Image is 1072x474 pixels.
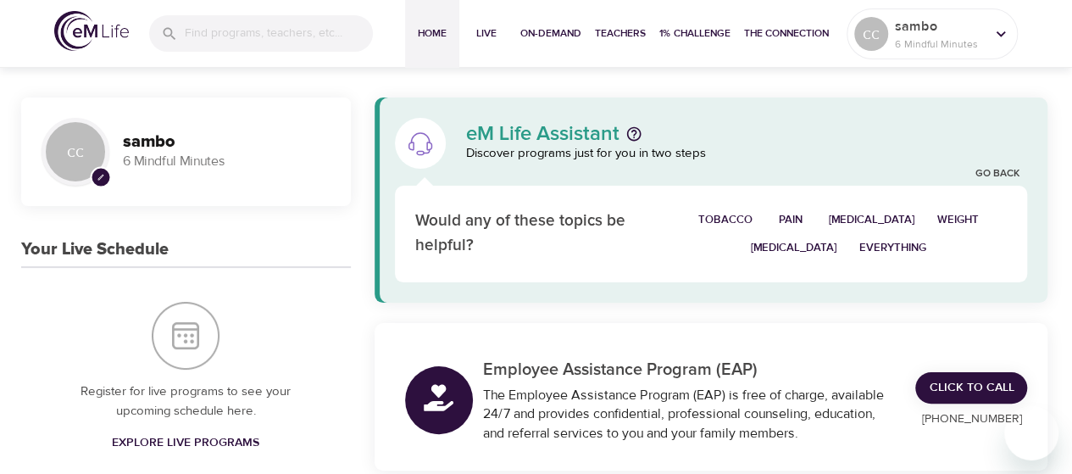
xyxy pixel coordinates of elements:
h3: sambo [123,132,330,152]
span: Explore Live Programs [112,432,259,454]
span: Weight [937,210,979,230]
span: Pain [775,210,807,230]
div: cc [854,17,888,51]
button: Weight [926,206,990,234]
span: Home [412,25,453,42]
span: Tobacco [698,210,753,230]
button: Pain [764,206,818,234]
button: [MEDICAL_DATA] [818,206,926,234]
p: Discover programs just for you in two steps [466,144,1028,164]
span: Click to Call [929,377,1014,399]
h3: Your Live Schedule [21,240,169,259]
span: [MEDICAL_DATA] [751,238,837,258]
button: Tobacco [687,206,764,234]
p: sambo [895,16,985,36]
button: [MEDICAL_DATA] [740,234,848,262]
p: eM Life Assistant [466,124,619,144]
img: logo [54,11,129,51]
p: Would any of these topics be helpful? [415,209,650,258]
p: 6 Mindful Minutes [123,152,330,171]
p: Employee Assistance Program (EAP) [483,357,896,382]
span: The Connection [744,25,829,42]
img: Your Live Schedule [152,302,219,370]
span: Everything [859,238,926,258]
a: Go Back [975,167,1019,181]
p: 6 Mindful Minutes [895,36,985,52]
input: Find programs, teachers, etc... [185,15,373,52]
span: [MEDICAL_DATA] [829,210,915,230]
img: eM Life Assistant [407,130,434,157]
iframe: Button to launch messaging window [1004,406,1058,460]
p: Register for live programs to see your upcoming schedule here. [55,382,317,421]
div: cc [42,118,109,186]
div: The Employee Assistance Program (EAP) is free of charge, available 24/7 and provides confidential... [483,386,896,444]
span: Live [466,25,507,42]
a: Explore Live Programs [105,427,266,459]
span: Teachers [595,25,646,42]
span: On-Demand [520,25,581,42]
a: Click to Call [915,372,1027,404]
button: Everything [848,234,937,262]
p: [PHONE_NUMBER] [915,410,1027,428]
span: 1% Challenge [659,25,730,42]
